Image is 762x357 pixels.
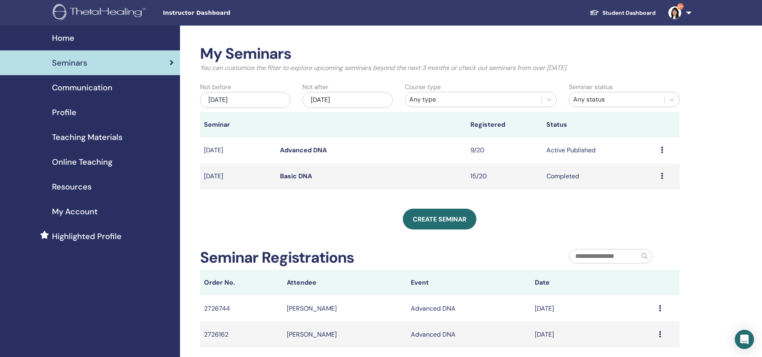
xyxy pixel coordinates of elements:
[466,138,542,164] td: 9/20
[52,205,98,217] span: My Account
[200,321,283,347] td: 2726162
[280,172,312,180] a: Basic DNA
[583,6,662,20] a: Student Dashboard
[200,63,680,73] p: You can customize the filter to explore upcoming seminars beyond the next 3 months or check out s...
[668,6,681,19] img: default.jpg
[590,9,599,16] img: graduation-cap-white.svg
[200,112,276,138] th: Seminar
[407,295,531,321] td: Advanced DNA
[52,106,76,118] span: Profile
[200,270,283,295] th: Order No.
[466,164,542,189] td: 15/20
[466,112,542,138] th: Registered
[283,321,407,347] td: [PERSON_NAME]
[200,45,680,63] h2: My Seminars
[403,209,476,229] a: Create seminar
[52,57,87,69] span: Seminars
[52,156,112,168] span: Online Teaching
[283,270,407,295] th: Attendee
[573,95,660,104] div: Any status
[302,82,328,92] label: Not after
[200,295,283,321] td: 2726744
[53,4,148,22] img: logo.png
[200,92,290,108] div: [DATE]
[200,82,231,92] label: Not before
[200,138,276,164] td: [DATE]
[52,230,122,242] span: Highlighted Profile
[52,131,122,143] span: Teaching Materials
[52,82,112,94] span: Communication
[409,95,538,104] div: Any type
[280,146,327,154] a: Advanced DNA
[542,112,656,138] th: Status
[542,164,656,189] td: Completed
[569,82,613,92] label: Seminar status
[302,92,393,108] div: [DATE]
[413,215,466,223] span: Create seminar
[407,270,531,295] th: Event
[531,295,655,321] td: [DATE]
[405,82,441,92] label: Course type
[200,164,276,189] td: [DATE]
[163,9,283,17] span: Instructor Dashboard
[677,3,684,10] span: 9+
[531,270,655,295] th: Date
[52,32,74,44] span: Home
[200,249,354,267] h2: Seminar Registrations
[52,181,92,193] span: Resources
[283,295,407,321] td: [PERSON_NAME]
[542,138,656,164] td: Active Published
[735,330,754,349] div: Open Intercom Messenger
[531,321,655,347] td: [DATE]
[407,321,531,347] td: Advanced DNA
